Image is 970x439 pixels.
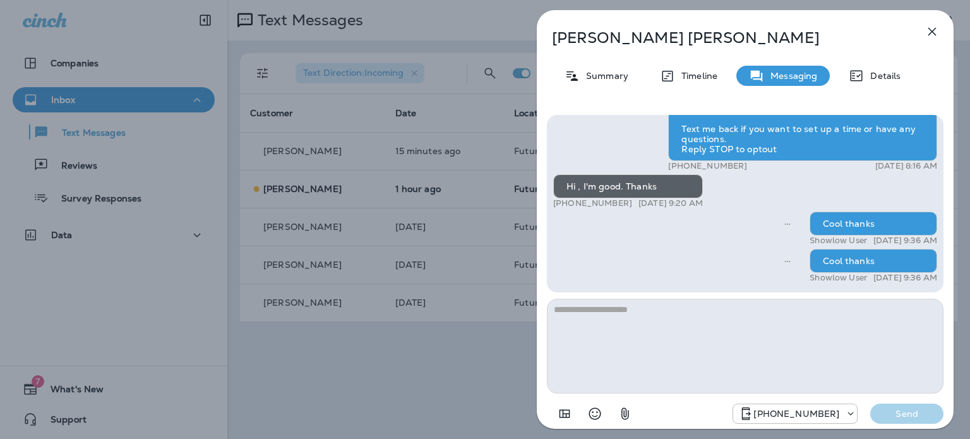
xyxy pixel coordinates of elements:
p: Showlow User [810,273,867,283]
div: +1 (928) 232-1970 [733,406,857,421]
p: [DATE] 9:20 AM [638,198,703,208]
button: Add in a premade template [552,401,577,426]
p: [PHONE_NUMBER] [553,198,632,208]
div: Hi , I'm good. Thanks [553,174,703,198]
p: Timeline [675,71,717,81]
span: Sent [784,217,791,229]
p: [DATE] 9:36 AM [873,236,937,246]
p: Showlow User [810,236,867,246]
div: Cool thanks [810,212,937,236]
p: Messaging [764,71,817,81]
p: [PHONE_NUMBER] [753,409,839,419]
p: [PERSON_NAME] [PERSON_NAME] [552,29,897,47]
div: Cool thanks [810,249,937,273]
span: Sent [784,255,791,266]
button: Select an emoji [582,401,608,426]
p: [DATE] 8:16 AM [875,161,937,171]
p: [PHONE_NUMBER] [668,161,747,171]
p: [DATE] 9:36 AM [873,273,937,283]
p: Summary [580,71,628,81]
p: Details [864,71,901,81]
